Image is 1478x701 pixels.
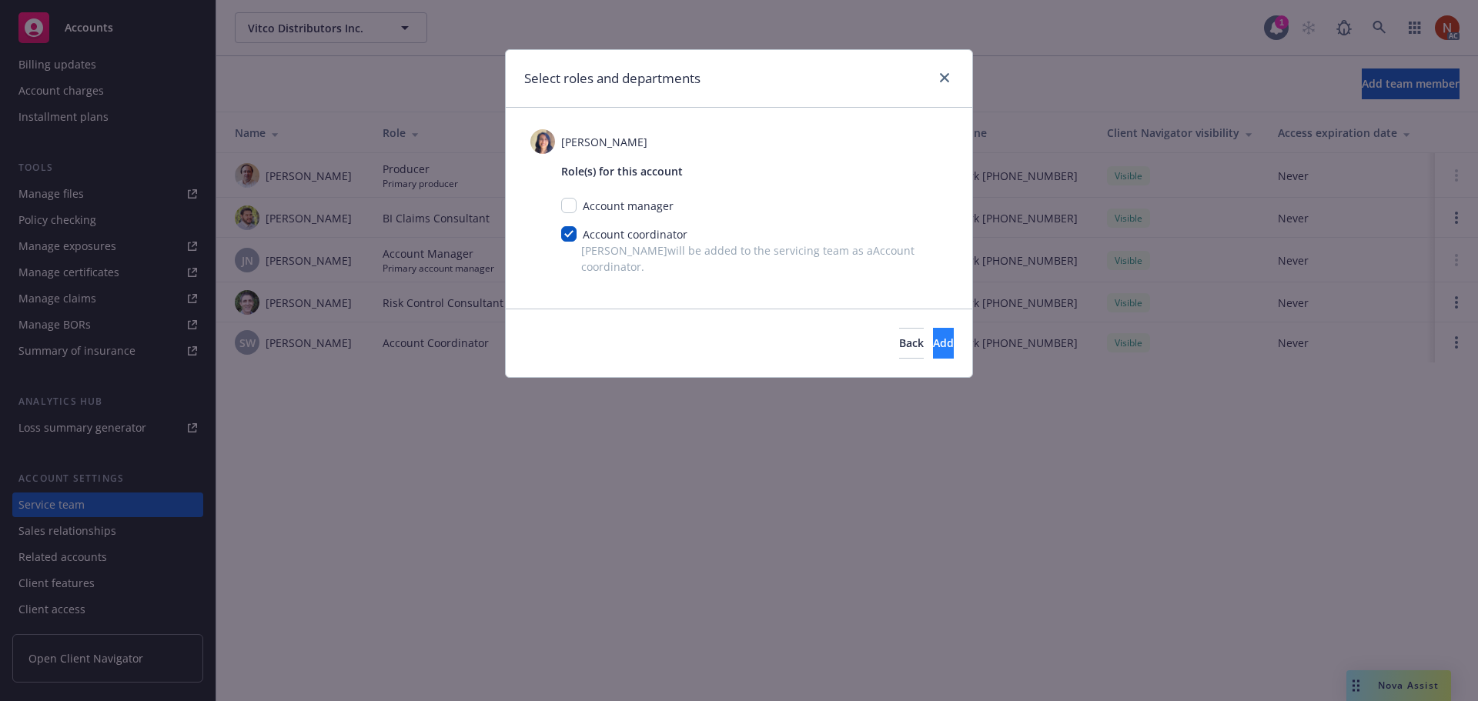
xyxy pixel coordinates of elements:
button: Back [899,328,924,359]
span: Role(s) for this account [561,163,948,179]
span: Account coordinator [583,227,687,242]
img: photo [530,129,555,154]
span: Account manager [583,199,674,213]
span: [PERSON_NAME] [561,134,647,150]
span: Add [933,335,954,350]
h1: Select roles and departments [524,68,701,88]
button: Add [933,328,954,359]
span: [PERSON_NAME] will be added to the servicing team as a Account coordinator . [581,242,948,275]
a: close [935,68,954,87]
span: Back [899,335,924,350]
